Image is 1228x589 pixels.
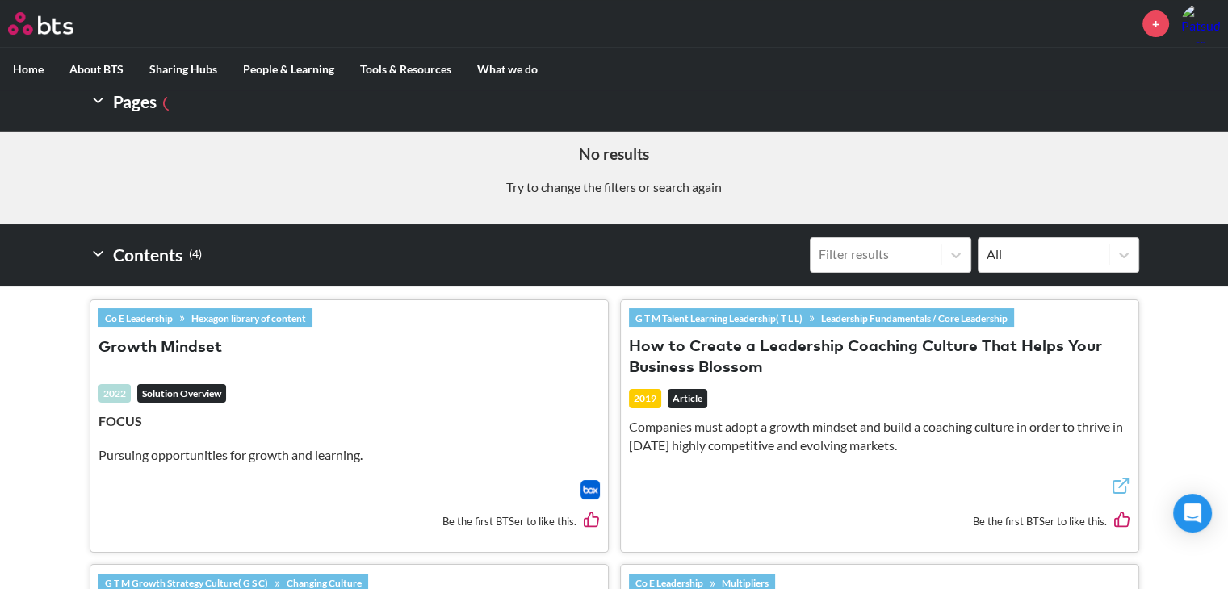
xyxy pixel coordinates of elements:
label: About BTS [57,48,136,90]
h2: Pages [90,86,179,118]
div: 2022 [98,384,131,403]
label: Sharing Hubs [136,48,230,90]
a: Profile [1181,4,1220,43]
img: Box logo [580,480,600,499]
div: » [98,308,312,326]
small: ( 4 ) [189,244,202,265]
em: Solution Overview [137,384,226,403]
div: Be the first BTSer to like this. [629,499,1130,544]
div: All [987,245,1100,263]
p: Try to change the filters or search again [12,178,1216,196]
h2: Contents [90,237,202,273]
label: What we do [464,48,551,90]
a: G T M Talent Learning Leadership( T L L) [629,309,809,327]
p: Pursuing opportunities for growth and learning. [98,446,600,464]
button: How to Create a Leadership Coaching Culture That Helps Your Business Blossom [629,336,1130,380]
div: Be the first BTSer to like this. [98,499,600,544]
div: Filter results [819,245,933,263]
a: External link [1111,476,1130,499]
img: BTS Logo [8,12,73,35]
label: Tools & Resources [347,48,464,90]
div: » [629,308,1014,326]
h5: No results [12,144,1216,165]
a: Hexagon library of content [185,309,312,327]
em: Article [668,389,707,408]
div: 2019 [629,389,661,408]
a: Leadership Fundamentals / Core Leadership [815,309,1014,327]
a: Go home [8,12,103,35]
button: Growth Mindset [98,337,222,359]
a: Co E Leadership [98,309,179,327]
a: + [1142,10,1169,37]
div: Open Intercom Messenger [1173,494,1212,533]
a: Download file from Box [580,480,600,499]
strong: FOCUS [98,413,142,428]
label: People & Learning [230,48,347,90]
img: Patsuda Saengtongdee [1181,4,1220,43]
p: Companies must adopt a growth mindset and build a coaching culture in order to thrive in [DATE] h... [629,418,1130,454]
